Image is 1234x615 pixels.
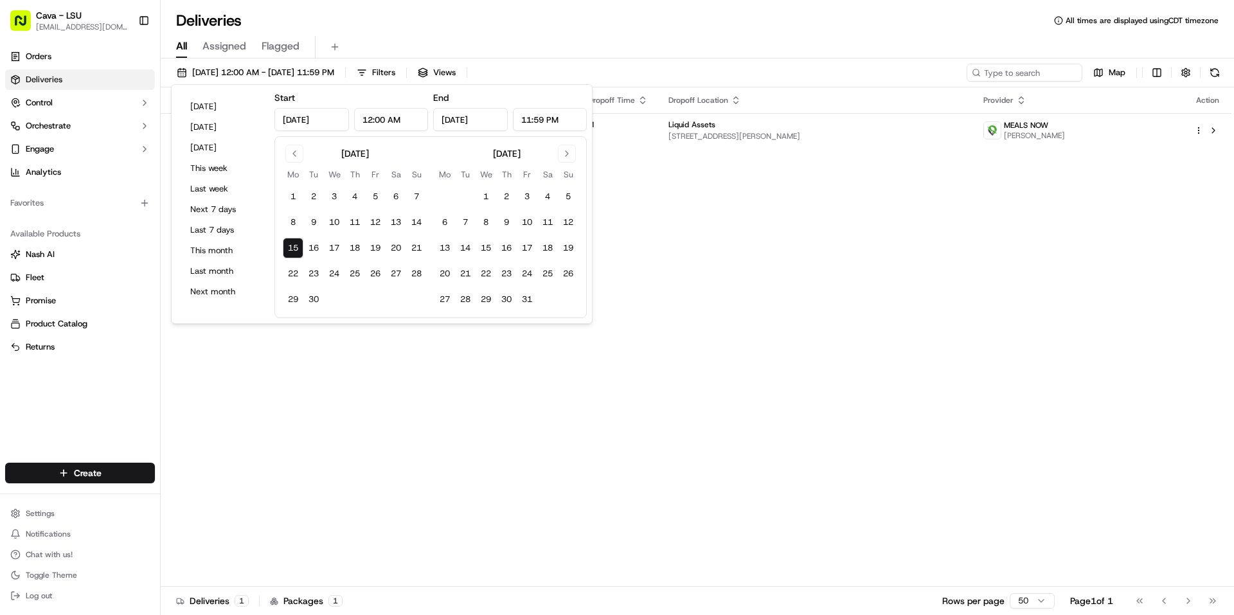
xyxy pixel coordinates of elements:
[5,5,133,36] button: Cava - LSU[EMAIL_ADDRESS][DOMAIN_NAME]
[537,168,558,181] th: Saturday
[184,283,262,301] button: Next month
[13,13,39,39] img: Nash
[103,282,211,305] a: 💻API Documentation
[10,249,150,260] a: Nash AI
[344,212,365,233] button: 11
[668,95,728,105] span: Dropoff Location
[274,92,295,103] label: Start
[324,186,344,207] button: 3
[13,167,86,177] div: Past conversations
[5,525,155,543] button: Notifications
[493,147,521,160] div: [DATE]
[406,263,427,284] button: 28
[147,234,173,244] span: [DATE]
[26,249,55,260] span: Nash AI
[36,22,128,32] button: [EMAIL_ADDRESS][DOMAIN_NAME]
[386,212,406,233] button: 13
[184,118,262,136] button: [DATE]
[386,238,406,258] button: 20
[558,186,578,207] button: 5
[455,212,476,233] button: 7
[386,168,406,181] th: Saturday
[517,186,537,207] button: 3
[344,238,365,258] button: 18
[324,263,344,284] button: 24
[303,168,324,181] th: Tuesday
[184,159,262,177] button: This week
[984,122,1001,139] img: melas_now_logo.png
[184,262,262,280] button: Last month
[5,46,155,67] a: Orders
[184,139,262,157] button: [DATE]
[433,108,508,131] input: Date
[285,145,303,163] button: Go to previous month
[365,212,386,233] button: 12
[557,95,635,105] span: Original Dropoff Time
[476,263,496,284] button: 22
[496,212,517,233] button: 9
[5,290,155,311] button: Promise
[26,318,87,330] span: Product Catalog
[434,212,455,233] button: 6
[5,504,155,522] button: Settings
[91,318,156,328] a: Powered byPylon
[558,168,578,181] th: Sunday
[476,186,496,207] button: 1
[434,289,455,310] button: 27
[5,139,155,159] button: Engage
[406,212,427,233] button: 14
[36,9,82,22] button: Cava - LSU
[496,263,517,284] button: 23
[1066,15,1219,26] span: All times are displayed using CDT timezone
[496,186,517,207] button: 2
[365,238,386,258] button: 19
[13,222,33,247] img: Wisdom Oko
[557,120,648,130] span: 11:45 AM
[455,168,476,181] th: Tuesday
[139,234,144,244] span: •
[176,10,242,31] h1: Deliveries
[967,64,1082,82] input: Type to search
[324,168,344,181] th: Wednesday
[109,199,114,209] span: •
[513,108,587,131] input: Time
[128,319,156,328] span: Pylon
[235,595,249,607] div: 1
[5,93,155,113] button: Control
[517,289,537,310] button: 31
[26,341,55,353] span: Returns
[184,242,262,260] button: This month
[455,289,476,310] button: 28
[176,39,187,54] span: All
[171,64,340,82] button: [DATE] 12:00 AM - [DATE] 11:59 PM
[5,566,155,584] button: Toggle Theme
[983,95,1014,105] span: Provider
[668,131,962,141] span: [STREET_ADDRESS][PERSON_NAME]
[303,238,324,258] button: 16
[176,594,249,607] div: Deliveries
[5,116,155,136] button: Orchestrate
[184,221,262,239] button: Last 7 days
[558,145,576,163] button: Go to next month
[283,263,303,284] button: 22
[283,168,303,181] th: Monday
[121,287,206,300] span: API Documentation
[434,263,455,284] button: 20
[496,168,517,181] th: Thursday
[476,168,496,181] th: Wednesday
[5,546,155,564] button: Chat with us!
[386,186,406,207] button: 6
[40,199,107,209] span: LSU Baton Rouge
[344,186,365,207] button: 4
[26,529,71,539] span: Notifications
[13,51,234,72] p: Welcome 👋
[517,212,537,233] button: 10
[344,168,365,181] th: Thursday
[372,67,395,78] span: Filters
[406,238,427,258] button: 21
[668,120,715,130] span: Liquid Assets
[942,594,1005,607] p: Rows per page
[26,591,52,601] span: Log out
[10,318,150,330] a: Product Catalog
